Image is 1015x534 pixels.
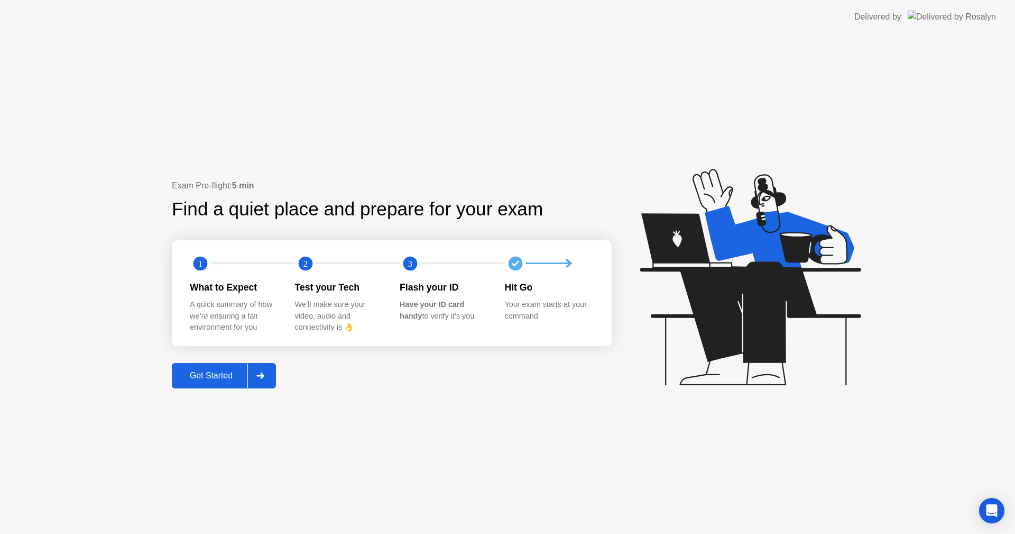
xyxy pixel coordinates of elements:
text: 2 [303,258,307,268]
div: A quick summary of how we’re ensuring a fair environment for you [190,299,278,333]
text: 3 [408,258,412,268]
div: Flash your ID [400,280,488,294]
div: We’ll make sure your video, audio and connectivity is 👌 [295,299,383,333]
div: Delivered by [854,11,901,23]
div: Find a quiet place and prepare for your exam [172,195,545,223]
img: Delivered by Rosalyn [908,11,996,23]
b: Have your ID card handy [400,300,464,320]
div: Hit Go [505,280,593,294]
b: 5 min [232,181,254,190]
div: Exam Pre-flight: [172,179,612,192]
div: Open Intercom Messenger [979,498,1004,523]
div: What to Expect [190,280,278,294]
div: Test your Tech [295,280,383,294]
div: Get Started [175,371,247,381]
text: 1 [198,258,202,268]
div: to verify it’s you [400,299,488,322]
button: Get Started [172,363,276,388]
div: Your exam starts at your command [505,299,593,322]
